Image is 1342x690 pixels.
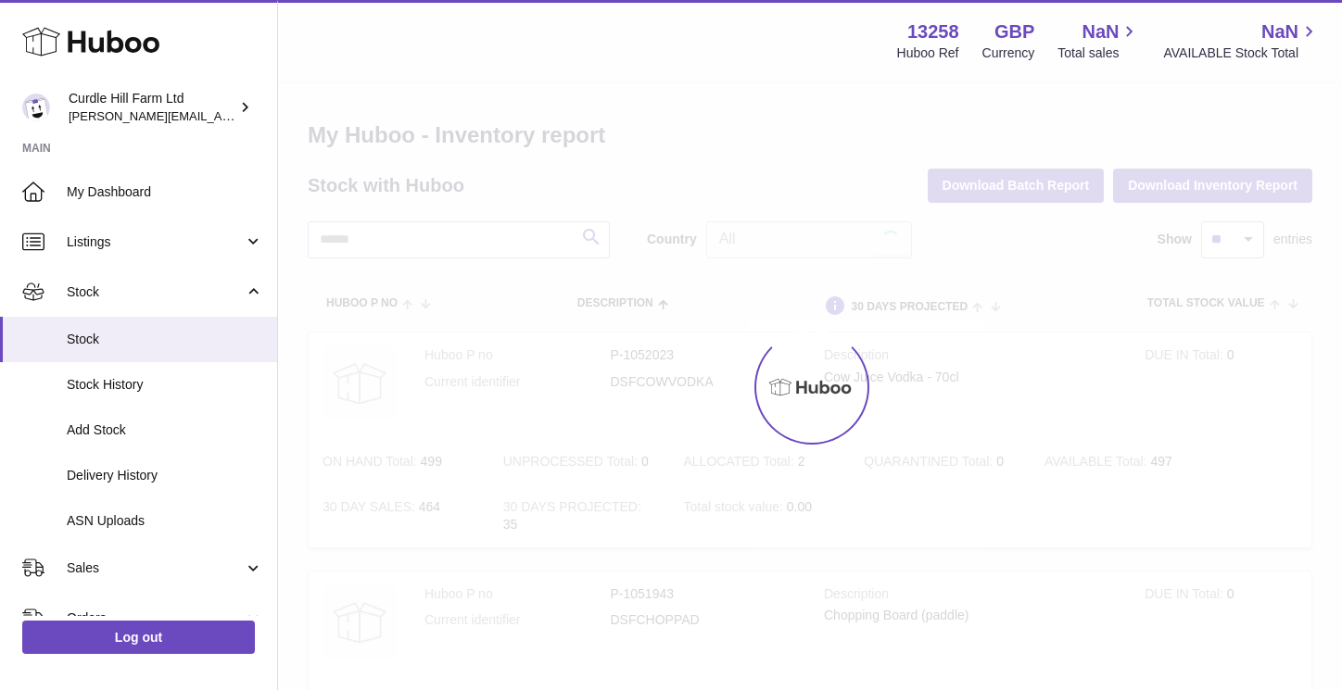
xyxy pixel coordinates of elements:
span: Stock [67,331,263,348]
span: NaN [1261,19,1298,44]
span: [PERSON_NAME][EMAIL_ADDRESS][DOMAIN_NAME] [69,108,372,123]
div: Curdle Hill Farm Ltd [69,90,235,125]
span: Delivery History [67,467,263,484]
a: Log out [22,621,255,654]
img: james@diddlysquatfarmshop.com [22,94,50,121]
span: NaN [1082,19,1119,44]
span: Add Stock [67,421,263,439]
span: Stock History [67,376,263,394]
a: NaN AVAILABLE Stock Total [1163,19,1320,62]
span: Total sales [1057,44,1140,62]
span: My Dashboard [67,183,263,201]
span: Stock [67,283,244,301]
span: Orders [67,609,244,627]
a: NaN Total sales [1057,19,1140,62]
span: AVAILABLE Stock Total [1163,44,1320,62]
span: ASN Uploads [67,512,263,530]
div: Currency [982,44,1035,62]
div: Huboo Ref [897,44,959,62]
strong: GBP [994,19,1034,44]
strong: 13258 [907,19,959,44]
span: Sales [67,559,244,577]
span: Listings [67,233,244,251]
